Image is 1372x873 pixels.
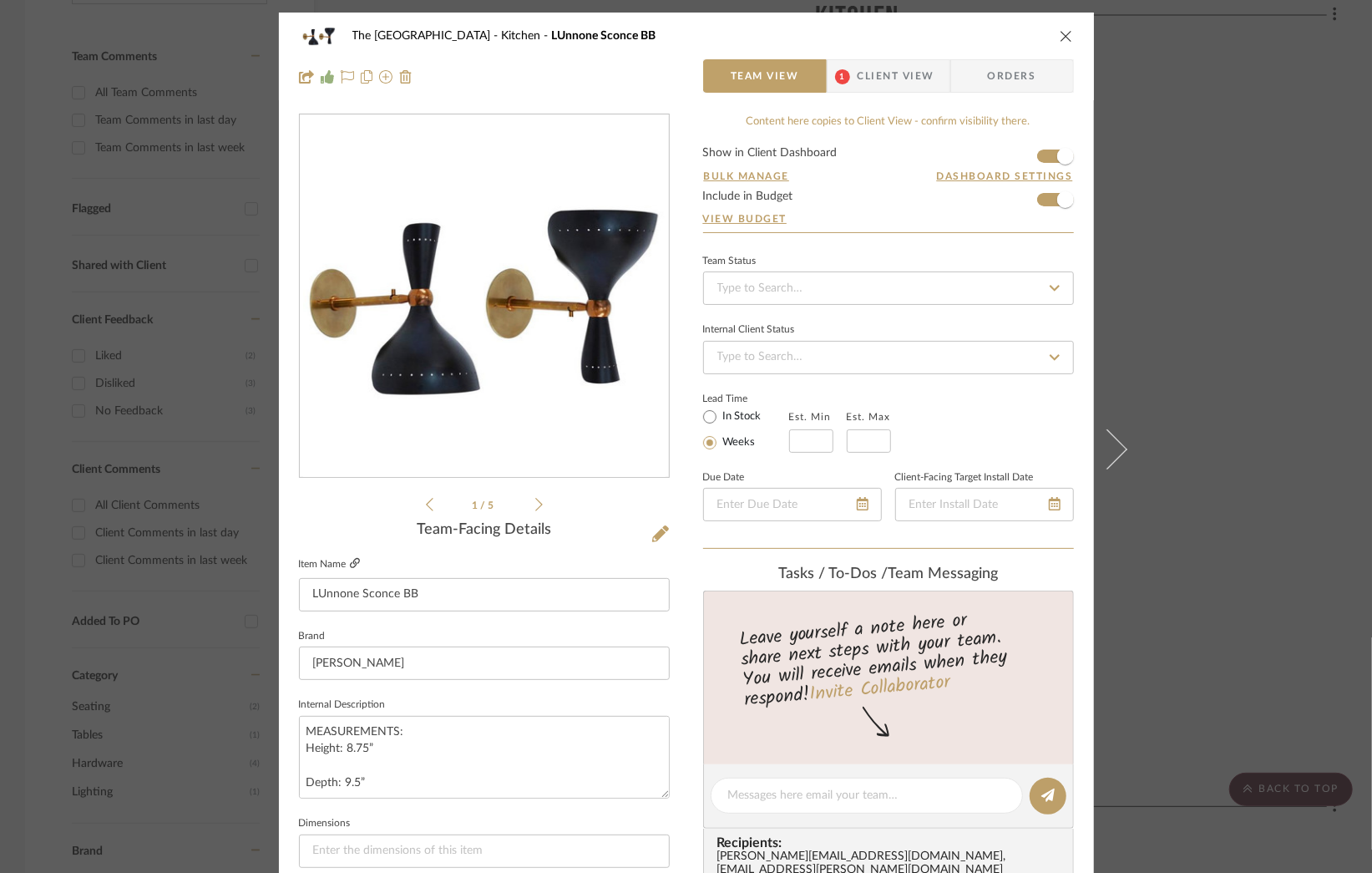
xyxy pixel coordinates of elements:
label: Internal Description [299,701,386,709]
div: 0 [300,115,669,478]
span: Client View [858,59,934,93]
span: LUnnone Sconce BB [552,30,656,42]
label: Lead Time [703,391,789,406]
span: 1 [472,500,480,510]
input: Enter the dimensions of this item [299,835,670,868]
input: Enter Install Date [895,488,1074,521]
div: team Messaging [703,566,1074,584]
img: d102d204-f5da-4843-a5d6-cd0e98397dc0_48x40.jpg [299,19,339,53]
div: Team-Facing Details [299,521,670,540]
input: Enter Due Date [703,488,882,521]
span: The [GEOGRAPHIC_DATA] [352,30,502,42]
span: 5 [488,500,496,510]
button: Dashboard Settings [936,169,1074,184]
mat-radio-group: Select item type [703,406,789,453]
span: Team View [731,59,799,93]
label: Weeks [720,435,756,450]
div: Team Status [703,257,757,266]
span: Orders [970,59,1055,93]
span: / [480,500,488,510]
div: Internal Client Status [703,326,795,334]
input: Type to Search… [703,341,1074,374]
span: Kitchen [502,30,552,42]
a: Invite Collaborator [808,668,950,710]
img: Remove from project [399,70,413,84]
input: Enter Item Name [299,578,670,612]
label: Due Date [703,474,745,482]
label: Client-Facing Target Install Date [895,474,1034,482]
label: Est. Max [847,411,891,423]
input: Enter Brand [299,647,670,680]
span: 1 [835,69,850,84]
img: d102d204-f5da-4843-a5d6-cd0e98397dc0_436x436.jpg [303,115,666,478]
label: In Stock [720,409,762,424]
label: Item Name [299,557,360,571]
label: Dimensions [299,820,351,828]
span: Recipients: [717,835,1066,850]
span: Tasks / To-Dos / [778,566,888,581]
button: Bulk Manage [703,169,791,184]
div: Leave yourself a note here or share next steps with your team. You will receive emails when they ... [701,602,1076,714]
div: Content here copies to Client View - confirm visibility there. [703,114,1074,130]
label: Est. Min [789,411,832,423]
a: View Budget [703,212,1074,226]
input: Type to Search… [703,272,1074,305]
label: Brand [299,632,326,641]
button: close [1059,28,1074,43]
